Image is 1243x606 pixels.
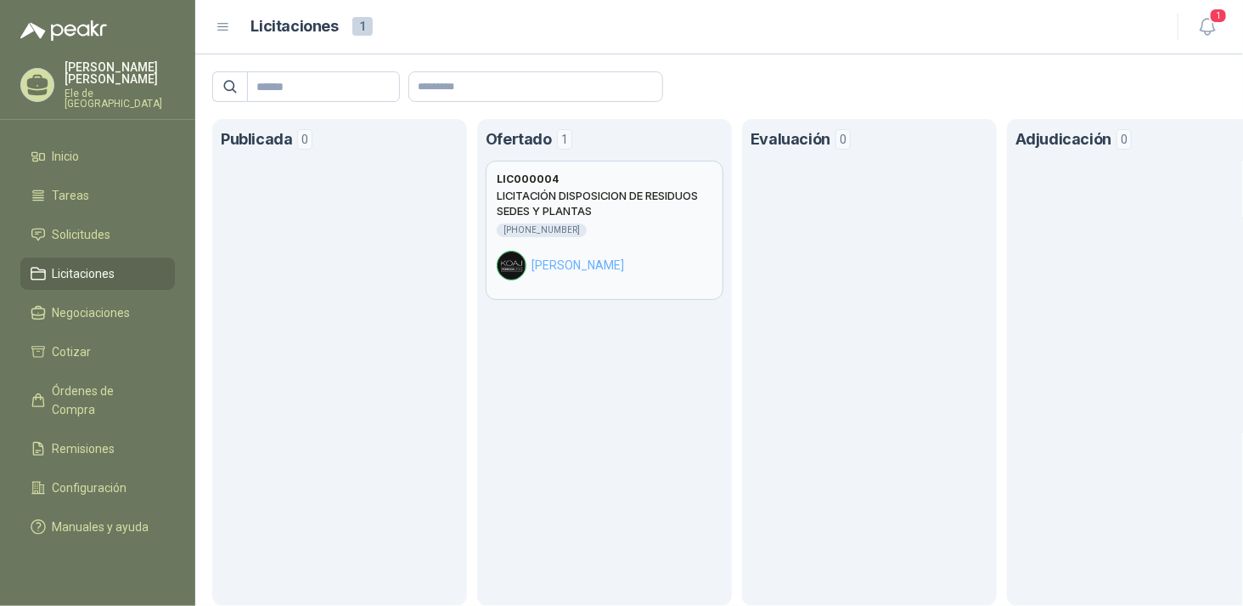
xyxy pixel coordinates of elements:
span: 1 [352,17,373,36]
span: 1 [557,129,572,150]
a: Negociaciones [20,297,175,329]
button: 1 [1192,12,1223,42]
span: 1 [1209,8,1228,24]
a: Cotizar [20,336,175,368]
span: [PERSON_NAME] [532,256,624,275]
h1: Publicada [221,127,292,152]
img: Company Logo [498,252,526,280]
a: LIC000004LICITACIÓN DISPOSICION DE RESIDUOS SEDES Y PLANTAS[PHONE_NUMBER]Company Logo[PERSON_NAME] [486,161,723,300]
p: [PERSON_NAME] [PERSON_NAME] [65,61,175,85]
a: Órdenes de Compra [20,375,175,426]
span: Configuración [53,479,127,497]
img: Logo peakr [20,20,107,41]
h2: LICITACIÓN DISPOSICION DE RESIDUOS SEDES Y PLANTAS [497,188,712,218]
span: Órdenes de Compra [53,382,159,419]
span: 0 [835,129,851,150]
span: Licitaciones [53,264,115,283]
a: Manuales y ayuda [20,511,175,543]
h1: Licitaciones [251,14,339,39]
span: Cotizar [53,343,92,361]
h1: Evaluación [751,127,830,152]
a: Licitaciones [20,258,175,290]
span: Tareas [53,186,90,205]
span: 0 [297,129,312,150]
span: 0 [1116,129,1132,150]
h1: Adjudicación [1015,127,1111,152]
a: Remisiones [20,433,175,465]
a: Configuración [20,472,175,504]
span: Negociaciones [53,303,131,322]
span: Manuales y ayuda [53,518,149,536]
a: Inicio [20,140,175,173]
div: [PHONE_NUMBER] [497,224,587,237]
h3: LIC000004 [497,172,559,188]
span: Solicitudes [53,225,111,244]
span: Remisiones [53,439,115,458]
a: Tareas [20,179,175,212]
p: Ele de [GEOGRAPHIC_DATA] [65,88,175,109]
h1: Ofertado [486,127,552,152]
span: Inicio [53,147,80,166]
a: Solicitudes [20,218,175,251]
